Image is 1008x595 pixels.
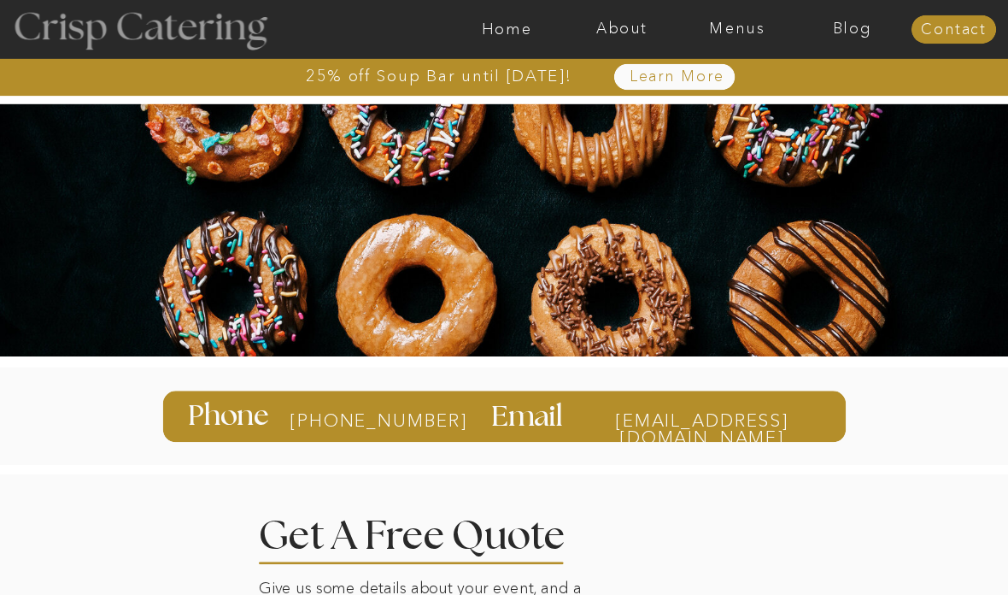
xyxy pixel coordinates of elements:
h3: Phone [188,402,273,430]
a: Contact [911,22,996,39]
a: [EMAIL_ADDRESS][DOMAIN_NAME] [582,411,821,427]
h3: Email [491,403,568,429]
a: Menus [680,21,795,38]
a: Blog [794,21,910,38]
a: 25% off Soup Bar until [DATE]! [245,68,632,85]
a: Home [449,21,565,38]
a: About [565,21,680,38]
a: [PHONE_NUMBER] [290,411,423,430]
a: Learn More [590,69,763,86]
h2: Get A Free Quote [259,517,617,548]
